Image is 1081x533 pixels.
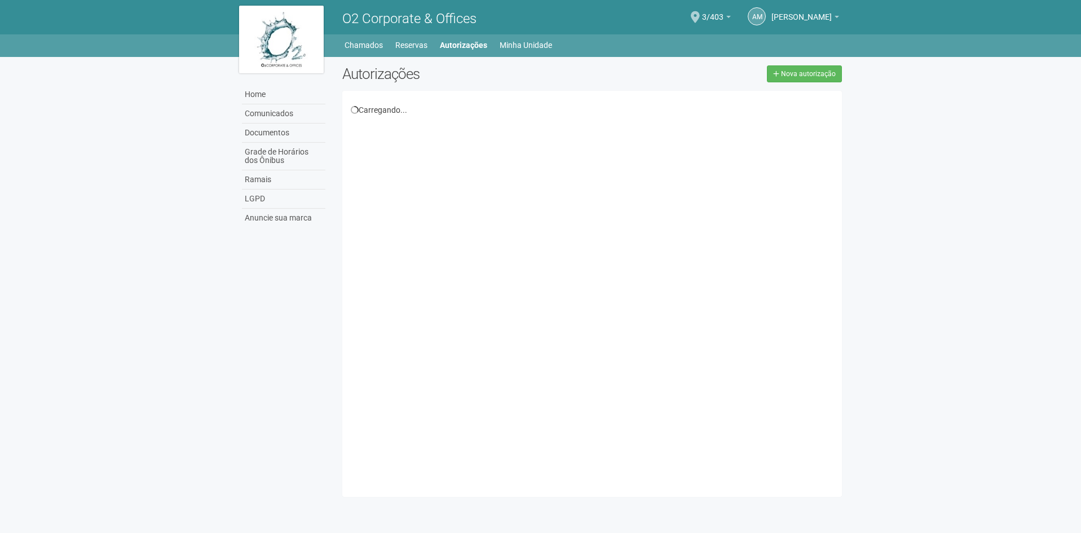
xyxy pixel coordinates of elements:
div: Carregando... [351,105,834,115]
a: Autorizações [440,37,487,53]
a: Chamados [345,37,383,53]
a: Comunicados [242,104,325,124]
a: Minha Unidade [500,37,552,53]
a: Nova autorização [767,65,842,82]
a: Documentos [242,124,325,143]
a: [PERSON_NAME] [771,14,839,23]
span: Nova autorização [781,70,836,78]
a: Anuncie sua marca [242,209,325,227]
span: 3/403 [702,2,723,21]
span: O2 Corporate & Offices [342,11,476,27]
a: 3/403 [702,14,731,23]
a: AM [748,7,766,25]
a: Home [242,85,325,104]
span: Anny Marcelle Gonçalves [771,2,832,21]
a: Grade de Horários dos Ônibus [242,143,325,170]
a: Reservas [395,37,427,53]
h2: Autorizações [342,65,584,82]
a: LGPD [242,190,325,209]
a: Ramais [242,170,325,190]
img: logo.jpg [239,6,324,73]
